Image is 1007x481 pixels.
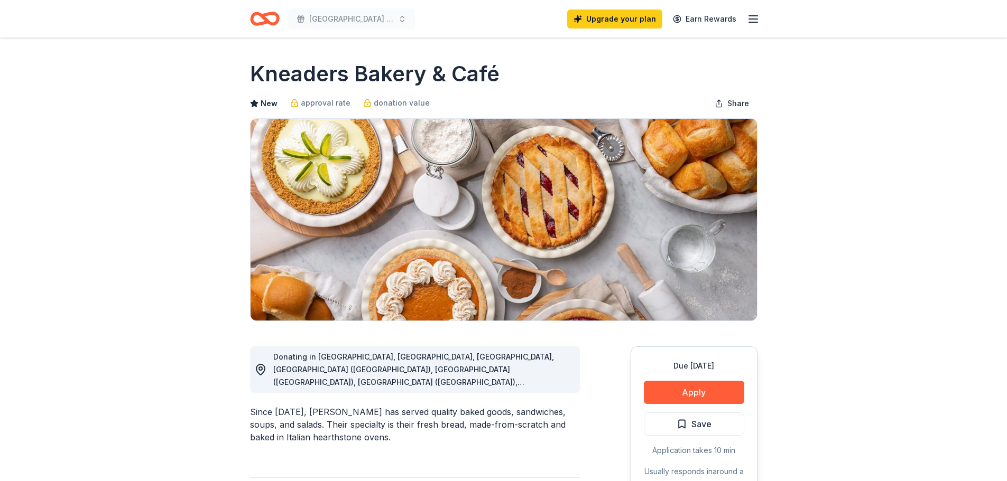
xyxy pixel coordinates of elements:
button: Save [644,412,744,436]
div: Due [DATE] [644,360,744,372]
span: donation value [374,97,430,109]
span: [GEOGRAPHIC_DATA] - Food Pantry & Clothing Closet Silent Auction [309,13,394,25]
a: donation value [363,97,430,109]
span: Donating in [GEOGRAPHIC_DATA], [GEOGRAPHIC_DATA], [GEOGRAPHIC_DATA], [GEOGRAPHIC_DATA] ([GEOGRAPH... [273,352,554,399]
a: Home [250,6,280,31]
a: approval rate [290,97,350,109]
div: Application takes 10 min [644,444,744,457]
button: Apply [644,381,744,404]
span: New [261,97,278,110]
span: Share [727,97,749,110]
div: Since [DATE], [PERSON_NAME] has served quality baked goods, sandwiches, soups, and salads. Their ... [250,405,580,444]
span: approval rate [301,97,350,109]
a: Upgrade your plan [567,10,662,29]
span: Save [691,417,712,431]
button: [GEOGRAPHIC_DATA] - Food Pantry & Clothing Closet Silent Auction [288,8,415,30]
a: Earn Rewards [667,10,743,29]
h1: Kneaders Bakery & Café [250,59,500,89]
img: Image for Kneaders Bakery & Café [251,119,757,320]
button: Share [706,93,757,114]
